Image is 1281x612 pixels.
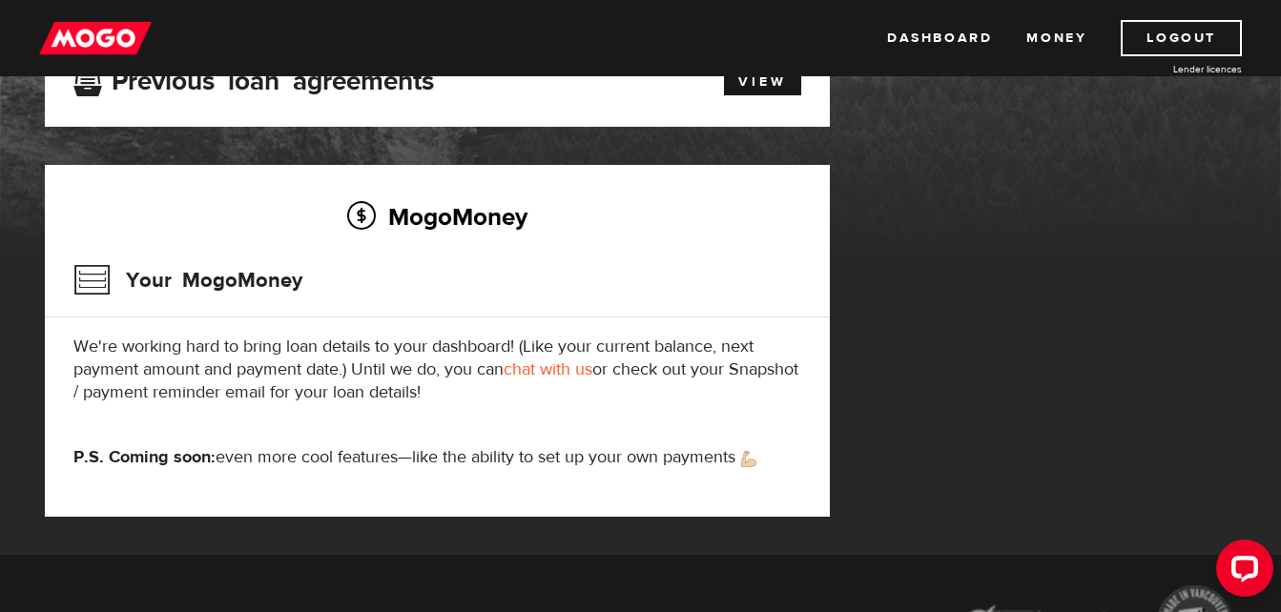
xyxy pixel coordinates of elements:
[1201,532,1281,612] iframe: LiveChat chat widget
[504,358,592,380] a: chat with us
[39,20,152,56] img: mogo_logo-11ee424be714fa7cbb0f0f49df9e16ec.png
[1026,20,1086,56] a: Money
[73,336,801,404] p: We're working hard to bring loan details to your dashboard! (Like your current balance, next paym...
[741,451,756,467] img: strong arm emoji
[73,255,302,305] h3: Your MogoMoney
[1099,62,1242,76] a: Lender licences
[887,20,992,56] a: Dashboard
[73,446,801,469] p: even more cool features—like the ability to set up your own payments
[73,196,801,236] h2: MogoMoney
[73,446,216,468] strong: P.S. Coming soon:
[73,66,434,91] h3: Previous loan agreements
[1121,20,1242,56] a: Logout
[724,69,801,95] a: View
